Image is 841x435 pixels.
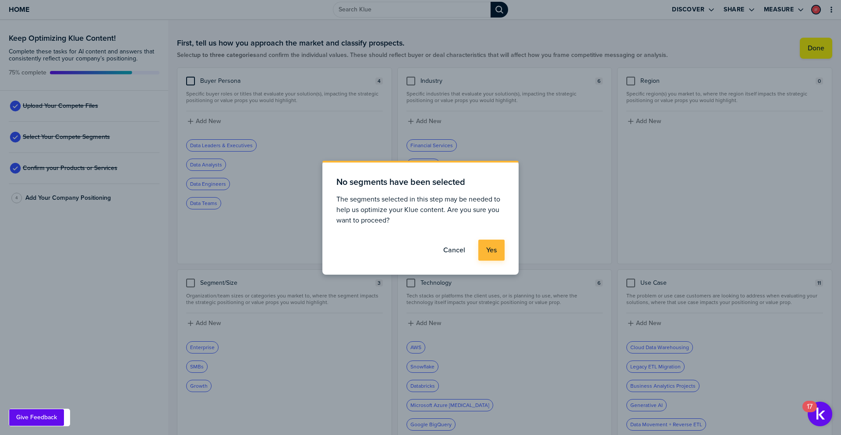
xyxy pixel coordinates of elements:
button: Open Resource Center, 17 new notifications [808,402,832,426]
button: Yes [478,240,505,261]
button: Give Feedback [9,409,64,426]
label: Yes [486,246,497,255]
label: Cancel [443,246,465,255]
div: 17 [807,407,813,418]
span: The segments selected in this step may be needed to help us optimize your Klue content. Are you s... [336,194,505,226]
h1: No segments have been selected [336,177,465,187]
button: Cancel [435,240,473,261]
